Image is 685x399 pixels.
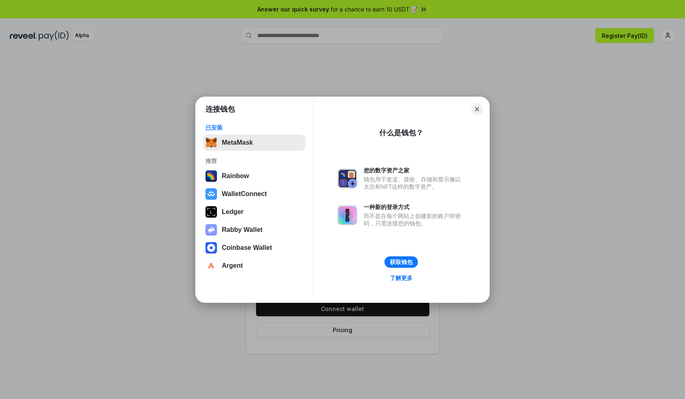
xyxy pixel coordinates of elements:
[222,172,249,180] div: Rainbow
[203,222,305,238] button: Rabby Wallet
[205,242,217,254] img: svg+xml,%3Csvg%20width%3D%2228%22%20height%3D%2228%22%20viewBox%3D%220%200%2028%2028%22%20fill%3D...
[205,137,217,148] img: svg+xml,%3Csvg%20fill%3D%22none%22%20height%3D%2233%22%20viewBox%3D%220%200%2035%2033%22%20width%...
[205,157,303,165] div: 推荐
[385,273,418,283] a: 了解更多
[205,260,217,271] img: svg+xml,%3Csvg%20width%3D%2228%22%20height%3D%2228%22%20viewBox%3D%220%200%2028%2028%22%20fill%3D...
[203,168,305,184] button: Rainbow
[205,224,217,236] img: svg+xml,%3Csvg%20xmlns%3D%22http%3A%2F%2Fwww.w3.org%2F2000%2Fsvg%22%20fill%3D%22none%22%20viewBox...
[222,208,243,216] div: Ledger
[390,258,413,266] div: 获取钱包
[338,169,357,188] img: svg+xml,%3Csvg%20xmlns%3D%22http%3A%2F%2Fwww.w3.org%2F2000%2Fsvg%22%20fill%3D%22none%22%20viewBox...
[205,104,235,114] h1: 连接钱包
[364,176,465,190] div: 钱包用于发送、接收、存储和显示像以太坊和NFT这样的数字资产。
[364,167,465,174] div: 您的数字资产之家
[364,212,465,227] div: 而不是在每个网站上创建新的账户和密码，只需连接您的钱包。
[205,206,217,218] img: svg+xml,%3Csvg%20xmlns%3D%22http%3A%2F%2Fwww.w3.org%2F2000%2Fsvg%22%20width%3D%2228%22%20height%3...
[222,244,272,251] div: Coinbase Wallet
[205,124,303,131] div: 已安装
[205,170,217,182] img: svg+xml,%3Csvg%20width%3D%22120%22%20height%3D%22120%22%20viewBox%3D%220%200%20120%20120%22%20fil...
[384,256,418,268] button: 获取钱包
[203,204,305,220] button: Ledger
[338,205,357,225] img: svg+xml,%3Csvg%20xmlns%3D%22http%3A%2F%2Fwww.w3.org%2F2000%2Fsvg%22%20fill%3D%22none%22%20viewBox...
[203,134,305,151] button: MetaMask
[364,203,465,211] div: 一种新的登录方式
[222,226,263,234] div: Rabby Wallet
[222,139,253,146] div: MetaMask
[203,186,305,202] button: WalletConnect
[379,128,423,138] div: 什么是钱包？
[222,262,243,269] div: Argent
[390,274,413,282] div: 了解更多
[205,188,217,200] img: svg+xml,%3Csvg%20width%3D%2228%22%20height%3D%2228%22%20viewBox%3D%220%200%2028%2028%22%20fill%3D...
[222,190,267,198] div: WalletConnect
[471,104,483,115] button: Close
[203,258,305,274] button: Argent
[203,240,305,256] button: Coinbase Wallet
